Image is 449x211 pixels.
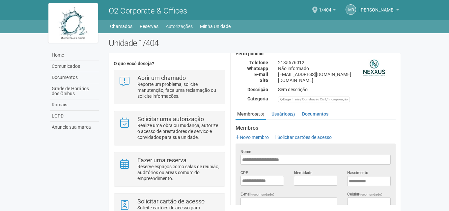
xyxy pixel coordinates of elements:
div: [EMAIL_ADDRESS][DOMAIN_NAME] [273,71,401,77]
label: CPF [240,170,248,176]
a: Anuncie sua marca [50,122,99,133]
span: (recomendado) [359,193,382,196]
strong: Telefone [249,60,268,65]
strong: Solicitar uma autorização [137,116,204,122]
strong: E-mail [254,72,268,77]
strong: Whatsapp [247,66,268,71]
strong: Categoria [247,96,268,101]
a: Minha Unidade [200,22,231,31]
a: Solicitar uma autorização Realize uma obra ou mudança, autorize o acesso de prestadores de serviç... [119,116,220,140]
a: Fazer uma reserva Reserve espaços como salas de reunião, auditórios ou áreas comum do empreendime... [119,157,220,181]
span: Michele de Carvalho [359,1,395,13]
p: Reporte um problema, solicite manutenção, faça uma reclamação ou solicite informações. [137,81,220,99]
a: Grade de Horários dos Ônibus [50,83,99,99]
div: Sem descrição [273,87,401,92]
h2: Unidade 1/404 [109,38,401,48]
div: [DOMAIN_NAME] [273,77,401,83]
a: [PERSON_NAME] [359,8,399,13]
strong: Solicitar cartão de acesso [137,198,205,205]
label: Nome [240,149,251,155]
label: E-mail [240,191,274,198]
a: 1/404 [319,8,336,13]
strong: Fazer uma reserva [137,157,186,164]
strong: Descrição [247,87,268,92]
a: Documentos [50,72,99,83]
div: Engenharia / Construção Civil / Incorporação [278,96,350,102]
strong: Membros [236,125,396,131]
a: Autorizações [166,22,193,31]
a: Home [50,50,99,61]
p: Realize uma obra ou mudança, autorize o acesso de prestadores de serviço e convidados para sua un... [137,122,220,140]
a: Novo membro [236,135,269,140]
a: Md [346,4,356,15]
a: Documentos [300,109,330,119]
span: 1/404 [319,1,331,13]
strong: Abrir um chamado [137,74,186,81]
strong: Site [260,78,268,83]
a: Abrir um chamado Reporte um problema, solicite manutenção, faça uma reclamação ou solicite inform... [119,75,220,99]
span: (recomendado) [251,193,274,196]
a: Reservas [140,22,158,31]
img: logo.jpg [48,3,98,43]
div: Não informado [273,66,401,71]
a: Ramais [50,99,99,111]
h4: O que você deseja? [114,61,225,66]
a: Membros(50) [236,109,266,120]
label: Celular [347,191,382,198]
a: LGPD [50,111,99,122]
small: (50) [257,112,264,117]
a: Chamados [110,22,132,31]
div: 2135576012 [273,60,401,66]
label: Identidade [294,170,312,176]
h4: Perfil público [236,51,396,56]
a: Comunicados [50,61,99,72]
a: Solicitar cartões de acesso [273,135,332,140]
a: Usuários(2) [270,109,296,119]
label: Nascimento [347,170,368,176]
small: (2) [290,112,295,117]
span: O2 Corporate & Offices [109,6,187,15]
p: Reserve espaços como salas de reunião, auditórios ou áreas comum do empreendimento. [137,164,220,181]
